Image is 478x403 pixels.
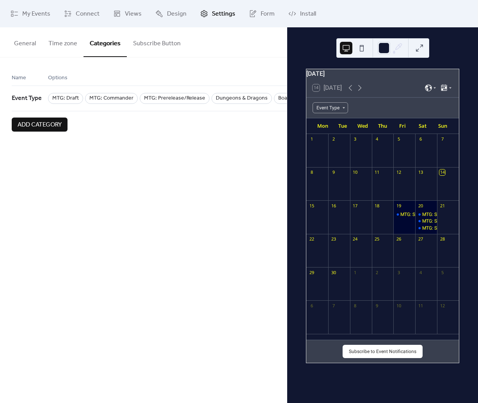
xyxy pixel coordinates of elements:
[352,236,358,242] div: 24
[48,73,68,83] span: Options
[418,169,423,175] div: 13
[433,118,453,134] div: Sun
[418,203,423,209] div: 20
[243,3,281,24] a: Form
[418,303,423,308] div: 11
[5,3,56,24] a: My Events
[58,3,105,24] a: Connect
[140,93,210,104] span: MTG: Prerelease/Release
[194,3,241,24] a: Settings
[415,218,437,225] div: MTG: Spider-Man Party Prerelease
[374,236,380,242] div: 25
[212,9,235,19] span: Settings
[12,73,26,83] span: Name
[85,93,138,104] span: MTG: Commander
[331,169,336,175] div: 9
[439,236,445,242] div: 28
[309,203,315,209] div: 15
[313,118,332,134] div: Mon
[396,269,402,275] div: 3
[396,303,402,308] div: 10
[125,9,142,19] span: Views
[22,9,50,19] span: My Events
[393,118,412,134] div: Fri
[396,169,402,175] div: 12
[331,203,336,209] div: 16
[418,136,423,142] div: 6
[261,9,275,19] span: Form
[418,269,423,275] div: 4
[374,203,380,209] div: 18
[274,93,315,104] span: Board Games
[309,303,315,308] div: 6
[400,211,472,218] div: MTG: Spider-Man Party Prerelease
[439,203,445,209] div: 21
[306,69,459,78] div: [DATE]
[352,303,358,308] div: 8
[439,136,445,142] div: 7
[352,203,358,209] div: 17
[12,91,42,106] span: Event Type
[12,118,68,132] button: Add category
[352,269,358,275] div: 1
[439,269,445,275] div: 5
[396,136,402,142] div: 5
[76,9,100,19] span: Connect
[374,136,380,142] div: 4
[167,9,187,19] span: Design
[418,236,423,242] div: 27
[127,27,187,56] button: Subscribe Button
[42,27,84,56] button: Time zone
[331,136,336,142] div: 2
[8,27,42,56] button: General
[309,269,315,275] div: 29
[415,225,437,232] div: MTG: Spider-Man Party Prerelease
[331,236,336,242] div: 23
[353,118,373,134] div: Wed
[373,118,393,134] div: Thu
[48,93,83,104] span: MTG: Draft
[439,169,445,175] div: 14
[396,236,402,242] div: 26
[374,269,380,275] div: 2
[18,120,62,130] span: Add category
[309,236,315,242] div: 22
[343,345,423,358] button: Subscribe to Event Notifications
[352,136,358,142] div: 3
[309,169,315,175] div: 8
[396,203,402,209] div: 19
[331,303,336,308] div: 7
[84,27,127,57] button: Categories
[211,93,272,104] span: Dungeons & Dragons
[393,211,415,218] div: MTG: Spider-Man Party Prerelease
[309,136,315,142] div: 1
[107,3,147,24] a: Views
[352,169,358,175] div: 10
[283,3,322,24] a: Install
[374,169,380,175] div: 11
[439,303,445,308] div: 12
[412,118,432,134] div: Sat
[149,3,192,24] a: Design
[374,303,380,308] div: 9
[300,9,316,19] span: Install
[415,211,437,218] div: MTG: Spider-Man Party Prerelease
[332,118,352,134] div: Tue
[331,269,336,275] div: 30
